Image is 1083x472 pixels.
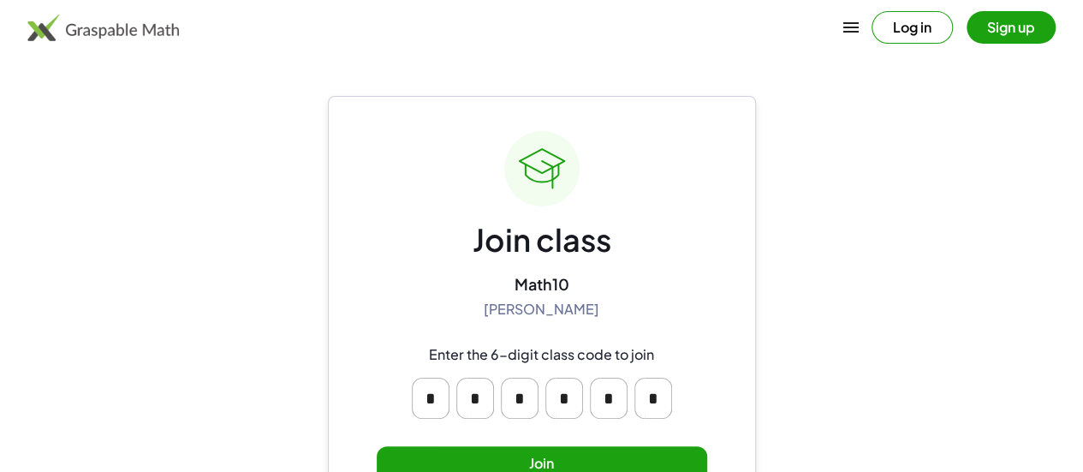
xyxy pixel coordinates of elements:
[967,11,1056,44] button: Sign up
[473,220,611,260] div: Join class
[412,378,449,419] input: Please enter OTP character 1
[515,274,569,294] div: Math10
[484,301,599,319] div: [PERSON_NAME]
[429,346,654,364] div: Enter the 6-digit class code to join
[501,378,539,419] input: Please enter OTP character 3
[545,378,583,419] input: Please enter OTP character 4
[634,378,672,419] input: Please enter OTP character 6
[456,378,494,419] input: Please enter OTP character 2
[590,378,628,419] input: Please enter OTP character 5
[872,11,953,44] button: Log in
